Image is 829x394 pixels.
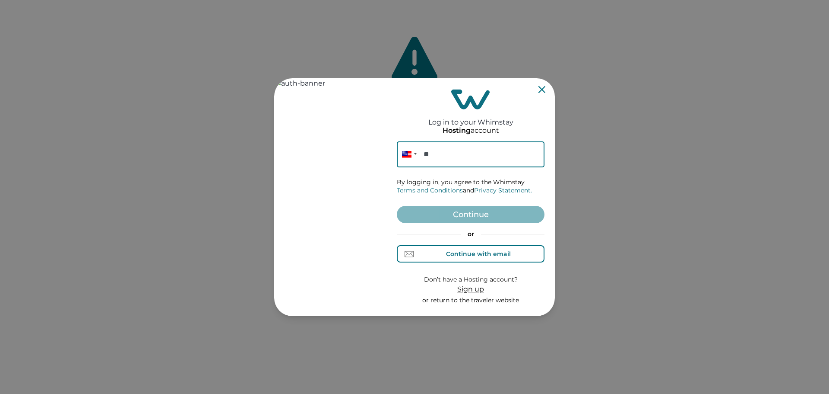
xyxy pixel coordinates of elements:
[397,245,544,263] button: Continue with email
[446,250,511,257] div: Continue with email
[422,296,519,305] p: or
[422,275,519,284] p: Don’t have a Hosting account?
[457,285,484,293] span: Sign up
[397,206,544,223] button: Continue
[538,86,545,93] button: Close
[474,186,532,194] a: Privacy Statement.
[428,109,513,126] h2: Log in to your Whimstay
[451,90,490,109] img: login-logo
[397,186,463,194] a: Terms and Conditions
[274,78,386,316] img: auth-banner
[443,126,471,135] p: Hosting
[397,178,544,195] p: By logging in, you agree to the Whimstay and
[443,126,499,135] p: account
[430,296,519,304] a: return to the traveler website
[397,141,419,167] div: United States: + 1
[397,230,544,239] p: or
